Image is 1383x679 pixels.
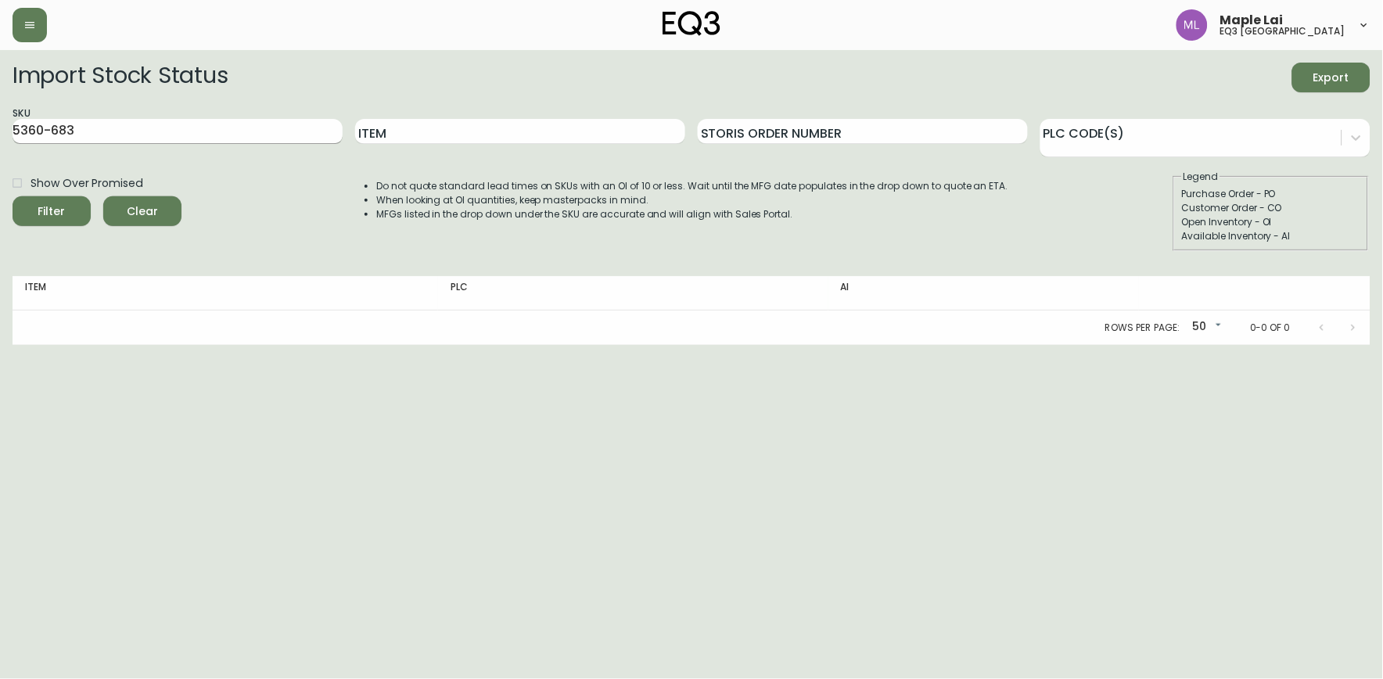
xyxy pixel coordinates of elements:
[376,193,1008,207] li: When looking at OI quantities, keep masterpacks in mind.
[1220,27,1345,36] h5: eq3 [GEOGRAPHIC_DATA]
[663,11,720,36] img: logo
[1250,321,1291,335] p: 0-0 of 0
[1182,201,1360,215] div: Customer Order - CO
[1182,187,1360,201] div: Purchase Order - PO
[376,179,1008,193] li: Do not quote standard lead times on SKUs with an OI of 10 or less. Wait until the MFG date popula...
[376,207,1008,221] li: MFGs listed in the drop down under the SKU are accurate and will align with Sales Portal.
[103,196,181,226] button: Clear
[31,175,142,192] span: Show Over Promised
[13,196,91,226] button: Filter
[1182,170,1220,184] legend: Legend
[438,276,828,311] th: PLC
[1182,215,1360,229] div: Open Inventory - OI
[1186,314,1225,340] div: 50
[1105,321,1180,335] p: Rows per page:
[828,276,1139,311] th: AI
[38,202,66,221] div: Filter
[1182,229,1360,243] div: Available Inventory - AI
[13,276,438,311] th: Item
[1220,14,1284,27] span: Maple Lai
[1305,68,1358,88] span: Export
[1292,63,1370,92] button: Export
[116,202,169,221] span: Clear
[13,63,228,92] h2: Import Stock Status
[1176,9,1208,41] img: 61e28cffcf8cc9f4e300d877dd684943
